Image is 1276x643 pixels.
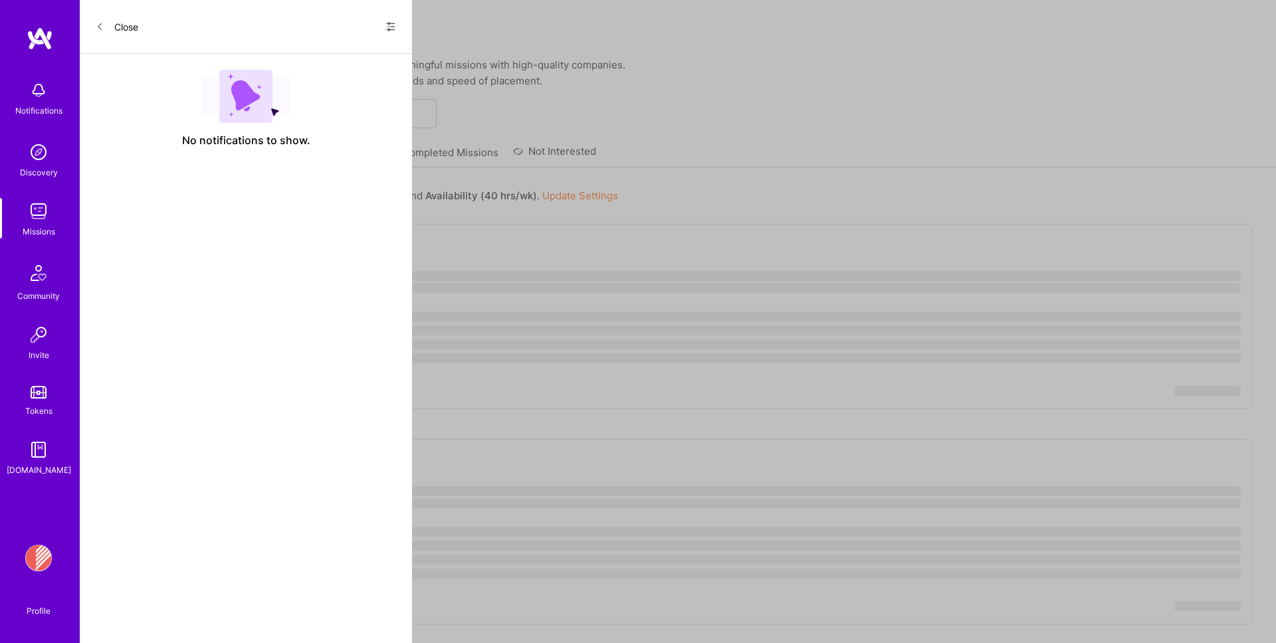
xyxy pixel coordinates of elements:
[25,198,52,225] img: teamwork
[96,16,138,37] button: Close
[25,436,52,463] img: guide book
[23,225,55,238] div: Missions
[25,404,53,418] div: Tokens
[23,257,54,289] img: Community
[27,27,53,50] img: logo
[31,386,47,399] img: tokens
[22,545,55,571] a: Banjo Health: AI Coding Tools Enablement Workshop
[20,165,58,179] div: Discovery
[202,70,290,123] img: empty
[15,104,62,118] div: Notifications
[17,289,60,303] div: Community
[22,590,55,616] a: Profile
[25,321,52,348] img: Invite
[182,134,310,147] span: No notifications to show.
[27,604,51,616] div: Profile
[25,139,52,165] img: discovery
[25,545,52,571] img: Banjo Health: AI Coding Tools Enablement Workshop
[25,77,52,104] img: bell
[29,348,49,362] div: Invite
[7,463,71,477] div: [DOMAIN_NAME]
